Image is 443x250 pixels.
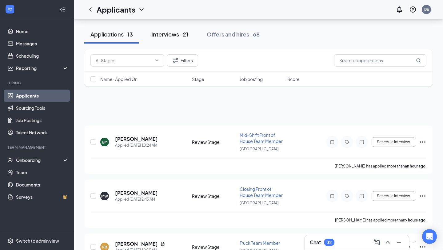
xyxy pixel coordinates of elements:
[7,157,14,163] svg: UserCheck
[405,164,425,168] b: an hour ago
[115,136,158,142] h5: [PERSON_NAME]
[192,193,236,199] div: Review Stage
[100,76,138,82] span: Name · Applied On
[7,238,14,244] svg: Settings
[172,57,179,64] svg: Filter
[59,6,66,13] svg: Collapse
[97,4,135,15] h1: Applicants
[154,58,159,63] svg: ChevronDown
[372,137,415,147] button: Schedule Interview
[16,166,69,179] a: Team
[395,239,403,246] svg: Minimize
[207,30,260,38] div: Offers and hires · 68
[373,239,381,246] svg: ComposeMessage
[287,76,300,82] span: Score
[372,191,415,201] button: Schedule Interview
[192,76,204,82] span: Stage
[334,54,426,67] input: Search in applications
[383,237,393,247] button: ChevronUp
[7,65,14,71] svg: Analysis
[358,194,365,198] svg: ChatInactive
[115,190,158,196] h5: [PERSON_NAME]
[240,76,263,82] span: Job posting
[16,179,69,191] a: Documents
[167,54,198,67] button: Filter Filters
[409,6,417,13] svg: QuestionInfo
[16,25,69,37] a: Home
[358,140,365,144] svg: ChatInactive
[240,132,283,144] span: Mid-Shift Front of House Team Member
[7,6,13,12] svg: WorkstreamLogo
[396,6,403,13] svg: Notifications
[115,196,158,202] div: Applied [DATE] 2:45 AM
[16,238,59,244] div: Switch to admin view
[372,237,382,247] button: ComposeMessage
[16,65,69,71] div: Reporting
[7,145,67,150] div: Team Management
[16,102,69,114] a: Sourcing Tools
[335,217,426,223] p: [PERSON_NAME] has applied more than .
[416,58,421,63] svg: MagnifyingGlass
[90,30,133,38] div: Applications · 13
[16,90,69,102] a: Applicants
[240,147,279,151] span: [GEOGRAPHIC_DATA]
[419,192,426,200] svg: Ellipses
[310,239,321,246] h3: Chat
[16,114,69,126] a: Job Postings
[240,201,279,205] span: [GEOGRAPHIC_DATA]
[240,240,280,246] span: Truck Team Member
[422,229,437,244] div: Open Intercom Messenger
[192,139,236,145] div: Review Stage
[192,244,236,250] div: Review Stage
[102,140,107,145] div: EM
[419,138,426,146] svg: Ellipses
[115,240,158,247] h5: [PERSON_NAME]
[160,241,165,246] svg: Document
[327,240,332,245] div: 32
[16,50,69,62] a: Scheduling
[424,7,429,12] div: BE
[394,237,404,247] button: Minimize
[16,191,69,203] a: SurveysCrown
[329,140,336,144] svg: Note
[101,194,108,199] div: MW
[138,6,145,13] svg: ChevronDown
[102,244,107,250] div: RB
[115,142,158,148] div: Applied [DATE] 10:24 AM
[343,194,351,198] svg: Tag
[87,6,94,13] svg: ChevronLeft
[405,218,425,222] b: 9 hours ago
[7,80,67,86] div: Hiring
[16,37,69,50] a: Messages
[16,157,63,163] div: Onboarding
[151,30,188,38] div: Interviews · 21
[329,194,336,198] svg: Note
[16,126,69,139] a: Talent Network
[335,163,426,169] p: [PERSON_NAME] has applied more than .
[240,186,283,198] span: Closing Front of House Team Member
[384,239,392,246] svg: ChevronUp
[343,140,351,144] svg: Tag
[96,57,152,64] input: All Stages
